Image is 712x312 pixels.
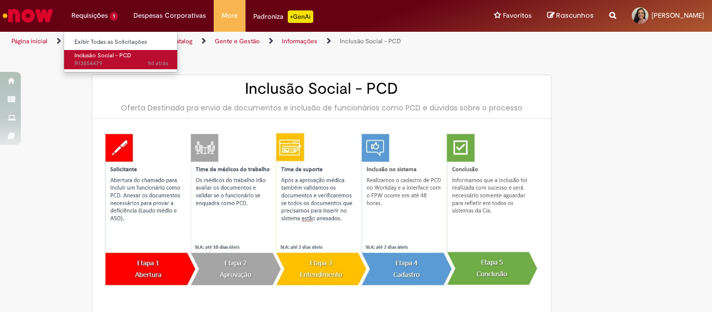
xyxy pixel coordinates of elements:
time: 22/09/2025 11:11:54 [148,59,168,67]
img: ServiceNow [1,5,55,26]
a: Aberto R13554479 : Inclusão Social - PCD [64,50,179,69]
span: Requisições [71,10,108,21]
span: R13554479 [75,59,168,68]
a: Rascunhos [547,11,594,21]
span: 1 [110,12,118,21]
span: [PERSON_NAME] [652,11,704,20]
a: Gente e Gestão [215,37,260,45]
a: Página inicial [11,37,47,45]
a: Informações [282,37,317,45]
span: Inclusão Social - PCD [75,52,131,59]
h2: Inclusão Social - PCD [103,80,541,97]
span: Rascunhos [556,10,594,20]
a: Inclusão Social - PCD [340,37,401,45]
p: +GenAi [288,10,313,23]
span: Favoritos [503,10,532,21]
a: Exibir Todas as Solicitações [64,36,179,48]
ul: Trilhas de página [8,32,467,51]
span: 9d atrás [148,59,168,67]
span: More [222,10,238,21]
div: Padroniza [253,10,313,23]
span: Despesas Corporativas [133,10,206,21]
ul: Requisições [64,31,178,72]
div: Oferta Destinada pra envio de documentos e inclusão de funcionários como PCD e dúvidas sobre o pr... [103,103,541,113]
